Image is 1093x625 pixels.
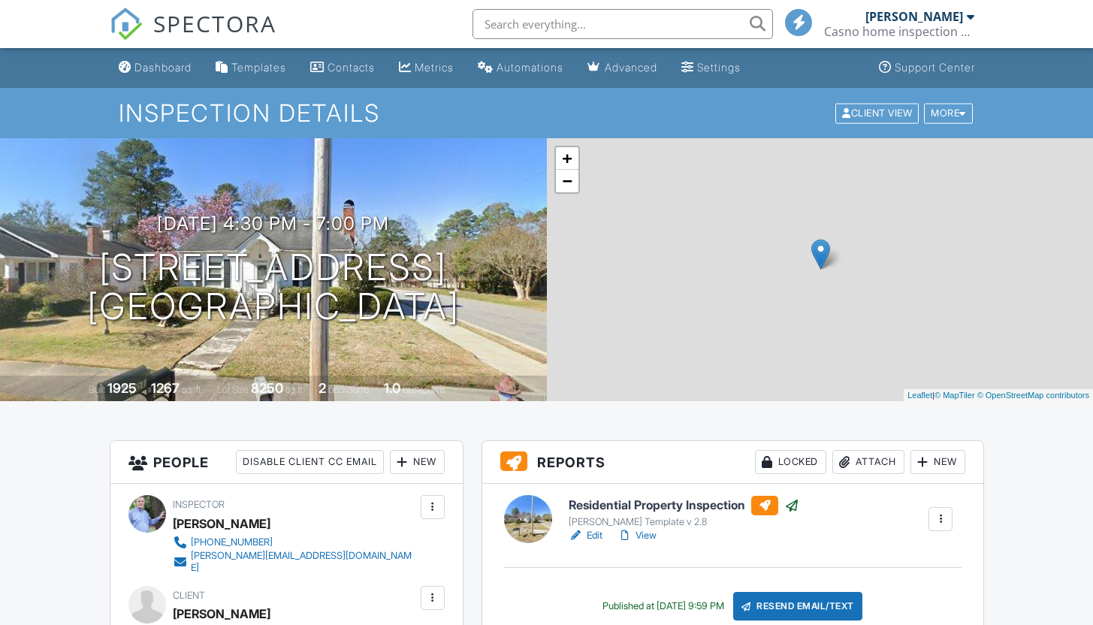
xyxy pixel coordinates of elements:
div: Disable Client CC Email [236,450,384,474]
a: Residential Property Inspection [PERSON_NAME] Template v 2.8 [569,496,799,529]
div: Templates [231,61,286,74]
span: sq. ft. [182,384,203,395]
div: Locked [755,450,826,474]
div: New [910,450,965,474]
a: Dashboard [113,54,198,82]
a: Metrics [393,54,460,82]
span: Inspector [173,499,225,510]
div: Client View [835,103,919,123]
div: Attach [832,450,904,474]
span: Client [173,590,205,601]
div: [PERSON_NAME] [865,9,963,24]
div: 1.0 [384,380,400,396]
input: Search everything... [473,9,773,39]
a: View [617,528,657,543]
div: Resend Email/Text [733,592,862,620]
div: Support Center [895,61,975,74]
div: [PERSON_NAME][EMAIL_ADDRESS][DOMAIN_NAME] [191,550,417,574]
span: Lot Size [217,384,249,395]
img: The Best Home Inspection Software - Spectora [110,8,143,41]
h3: People [110,441,463,484]
a: Settings [675,54,747,82]
h1: [STREET_ADDRESS] [GEOGRAPHIC_DATA] [87,248,460,328]
a: Automations (Basic) [472,54,569,82]
span: sq.ft. [285,384,304,395]
div: Settings [697,61,741,74]
a: Templates [210,54,292,82]
a: [PERSON_NAME][EMAIL_ADDRESS][DOMAIN_NAME] [173,550,417,574]
a: Support Center [873,54,981,82]
h3: Reports [482,441,983,484]
span: bathrooms [403,384,445,395]
span: SPECTORA [153,8,276,39]
div: | [904,389,1093,402]
div: Advanced [605,61,657,74]
a: © MapTiler [934,391,975,400]
div: [PERSON_NAME] [173,512,270,535]
h3: [DATE] 4:30 pm - 7:00 pm [157,213,389,234]
div: Contacts [328,61,375,74]
a: Advanced [581,54,663,82]
div: 2 [319,380,326,396]
a: Client View [834,107,922,118]
h1: Inspection Details [119,100,974,126]
a: © OpenStreetMap contributors [977,391,1089,400]
div: Automations [497,61,563,74]
div: Published at [DATE] 9:59 PM [602,600,724,612]
a: Zoom out [556,170,578,192]
div: Dashboard [134,61,192,74]
a: Leaflet [907,391,932,400]
div: 8250 [251,380,283,396]
div: [PHONE_NUMBER] [191,536,273,548]
div: 1925 [107,380,137,396]
div: Metrics [415,61,454,74]
span: Built [89,384,105,395]
a: Edit [569,528,602,543]
span: bedrooms [328,384,370,395]
a: [PHONE_NUMBER] [173,535,417,550]
div: [PERSON_NAME] [173,602,270,625]
div: Casno home inspection LLC [824,24,974,39]
div: New [390,450,445,474]
div: 1267 [151,380,180,396]
a: Zoom in [556,147,578,170]
h6: Residential Property Inspection [569,496,799,515]
div: More [924,103,973,123]
a: Contacts [304,54,381,82]
div: [PERSON_NAME] Template v 2.8 [569,516,799,528]
a: SPECTORA [110,20,276,52]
